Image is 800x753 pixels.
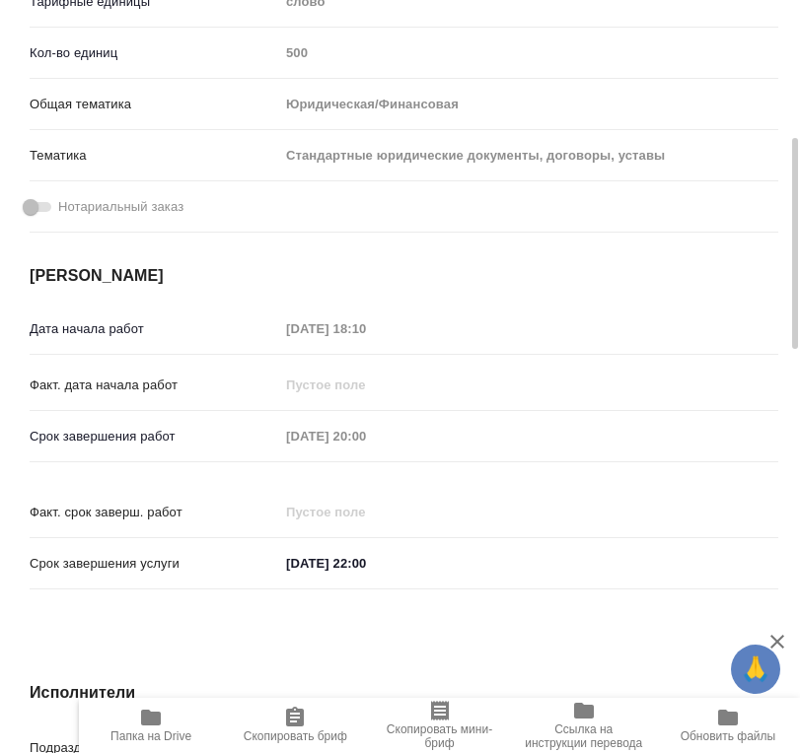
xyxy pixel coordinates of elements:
[30,376,279,395] p: Факт. дата начала работ
[110,729,191,743] span: Папка на Drive
[731,645,780,694] button: 🙏
[30,95,279,114] p: Общая тематика
[58,197,183,217] span: Нотариальный заказ
[524,722,644,750] span: Ссылка на инструкции перевода
[512,698,656,753] button: Ссылка на инструкции перевода
[30,43,279,63] p: Кол-во единиц
[656,698,800,753] button: Обновить файлы
[379,722,499,750] span: Скопировать мини-бриф
[30,427,279,446] p: Срок завершения работ
[30,319,279,339] p: Дата начала работ
[244,729,347,743] span: Скопировать бриф
[30,554,279,574] p: Срок завершения услуги
[367,698,511,753] button: Скопировать мини-бриф
[30,146,279,166] p: Тематика
[279,422,452,450] input: Пустое поле
[279,371,452,399] input: Пустое поле
[30,503,279,522] p: Факт. срок заверш. работ
[30,681,778,705] h4: Исполнители
[279,38,778,67] input: Пустое поле
[279,549,452,578] input: ✎ Введи что-нибудь
[279,498,452,526] input: Пустое поле
[79,698,223,753] button: Папка на Drive
[279,314,452,343] input: Пустое поле
[279,88,778,121] div: Юридическая/Финансовая
[30,264,778,288] h4: [PERSON_NAME]
[223,698,367,753] button: Скопировать бриф
[681,729,776,743] span: Обновить файлы
[739,649,772,690] span: 🙏
[279,139,778,172] div: Стандартные юридические документы, договоры, уставы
